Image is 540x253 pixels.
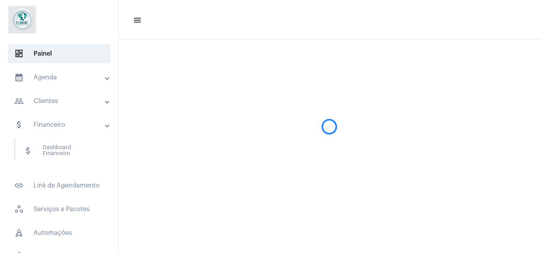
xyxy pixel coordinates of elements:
[14,181,24,190] mat-icon: sidenav icon
[8,44,110,63] span: Painel
[5,92,118,111] mat-expansion-panel-header: sidenav iconClientes
[14,228,24,238] span: sidenav icon
[5,115,118,134] mat-expansion-panel-header: sidenav iconFinanceiro
[14,49,24,58] span: sidenav icon
[6,4,38,36] img: 4c6856f8-84c7-1050-da6c-cc5081a5dbaf.jpg
[8,223,110,242] span: Automações
[14,73,106,82] mat-panel-title: Agenda
[14,96,106,106] mat-panel-title: Clientes
[5,134,118,171] div: sidenav iconFinanceiro
[14,204,24,214] span: sidenav icon
[5,68,118,87] mat-expansion-panel-header: sidenav iconAgenda
[14,120,106,129] mat-panel-title: Financeiro
[17,141,100,160] span: Dashboard Financeiro
[14,73,24,82] mat-icon: sidenav icon
[8,200,110,219] span: Serviços e Pacotes
[23,146,33,156] mat-icon: sidenav icon
[14,96,24,106] mat-icon: sidenav icon
[8,176,110,195] span: Link de Agendamento
[133,15,141,25] mat-icon: sidenav icon
[14,120,24,129] mat-icon: sidenav icon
